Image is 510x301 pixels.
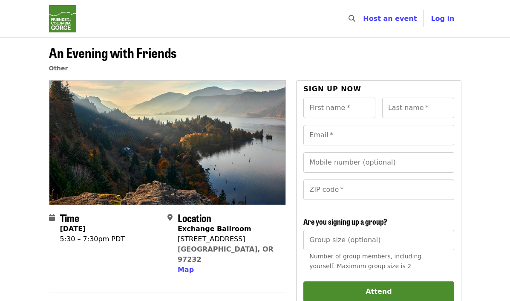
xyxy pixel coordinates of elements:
[431,14,454,23] span: Log in
[303,125,454,145] input: Email
[60,210,79,225] span: Time
[303,230,454,250] input: [object Object]
[60,234,125,244] div: 5:30 – 7:30pm PDT
[424,10,461,27] button: Log in
[49,5,76,32] img: Friends Of The Columbia Gorge - Home
[349,14,355,23] i: search icon
[303,152,454,173] input: Mobile number (optional)
[49,65,68,72] a: Other
[60,225,86,233] strong: [DATE]
[178,210,211,225] span: Location
[382,98,454,118] input: Last name
[178,225,251,233] strong: Exchange Ballroom
[49,214,55,222] i: calendar icon
[303,85,361,93] span: Sign up now
[178,234,279,244] div: [STREET_ADDRESS]
[49,42,176,62] span: An Evening with Friends
[360,9,367,29] input: Search
[303,216,387,227] span: Are you signing up a group?
[178,266,194,274] span: Map
[309,253,421,269] span: Number of group members, including yourself. Maximum group size is 2
[49,81,286,204] img: An Evening with Friends organized by Friends Of The Columbia Gorge
[363,14,417,23] a: Host an event
[303,179,454,200] input: ZIP code
[178,245,274,263] a: [GEOGRAPHIC_DATA], OR 97232
[303,98,375,118] input: First name
[167,214,173,222] i: map-marker-alt icon
[178,265,194,275] button: Map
